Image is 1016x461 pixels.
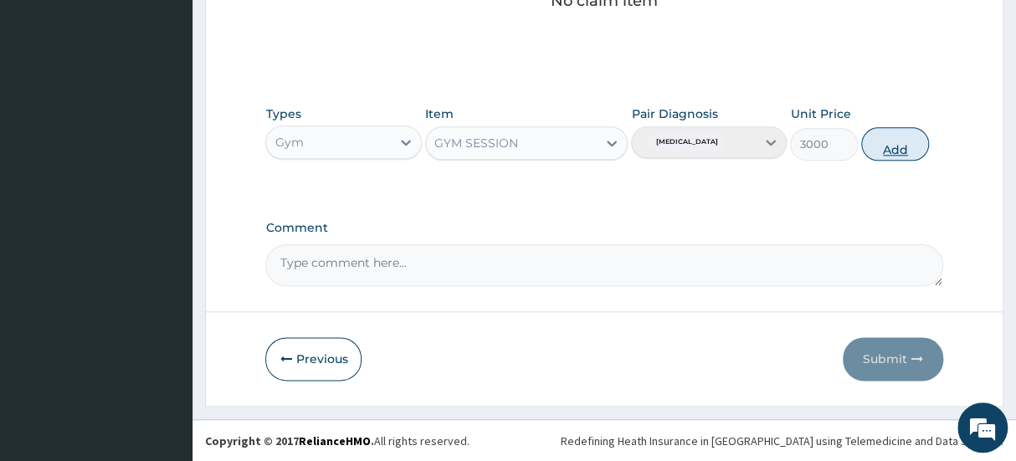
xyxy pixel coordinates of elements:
label: Unit Price [790,105,850,122]
div: GYM SESSION [434,135,518,151]
div: Redefining Heath Insurance in [GEOGRAPHIC_DATA] using Telemedicine and Data Science! [561,433,1003,449]
button: Add [861,127,929,161]
button: Previous [265,337,362,381]
div: Chat with us now [87,94,281,115]
strong: Copyright © 2017 . [205,433,374,448]
img: d_794563401_company_1708531726252_794563401 [31,84,68,125]
label: Types [265,107,300,121]
label: Pair Diagnosis [631,105,717,122]
div: Minimize live chat window [275,8,315,49]
label: Item [425,105,454,122]
a: RelianceHMO [299,433,371,448]
textarea: Type your message and hit 'Enter' [8,294,319,352]
span: We're online! [97,129,231,298]
button: Submit [843,337,943,381]
div: Gym [275,134,303,151]
label: Comment [265,221,942,235]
